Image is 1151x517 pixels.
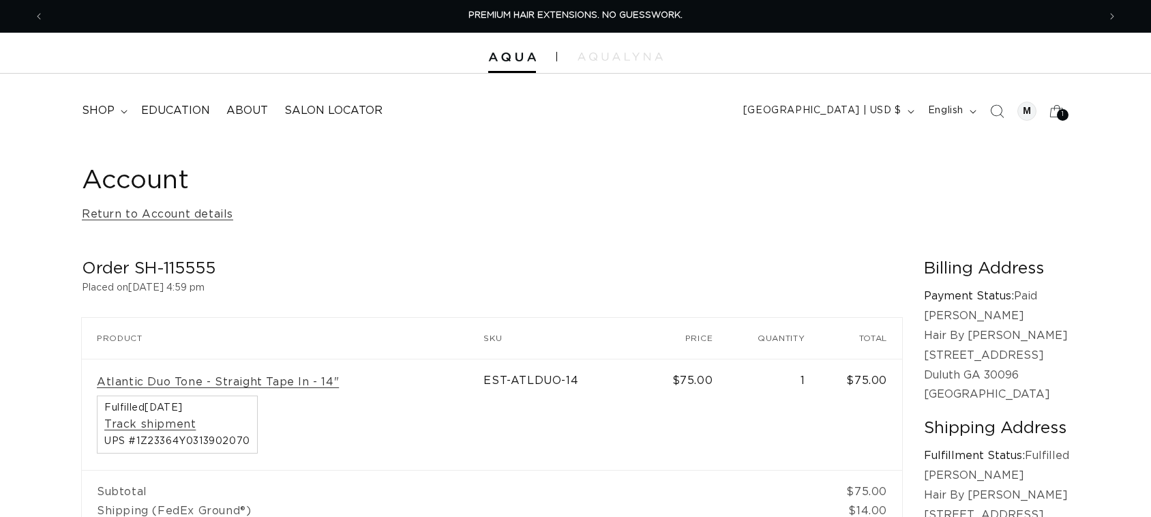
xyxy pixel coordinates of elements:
[924,450,1025,461] strong: Fulfillment Status:
[128,283,205,293] time: [DATE] 4:59 pm
[820,470,902,501] td: $75.00
[820,318,902,359] th: Total
[728,359,820,471] td: 1
[104,417,196,432] a: Track shipment
[488,53,536,62] img: Aqua Hair Extensions
[924,446,1069,466] p: Fulfilled
[82,470,820,501] td: Subtotal
[672,375,713,386] span: $75.00
[924,286,1069,306] p: Paid
[226,104,268,118] span: About
[82,164,1069,198] h1: Account
[920,98,982,124] button: English
[82,205,233,224] a: Return to Account details
[728,318,820,359] th: Quantity
[924,306,1069,404] p: [PERSON_NAME] Hair By [PERSON_NAME] [STREET_ADDRESS] Duluth GA 30096 [GEOGRAPHIC_DATA]
[743,104,901,118] span: [GEOGRAPHIC_DATA] | USD $
[1097,3,1127,29] button: Next announcement
[97,375,339,389] a: Atlantic Duo Tone - Straight Tape In - 14"
[924,258,1069,280] h2: Billing Address
[276,95,391,126] a: Salon Locator
[646,318,728,359] th: Price
[104,437,250,446] span: UPS #1Z23364Y0313902070
[284,104,383,118] span: Salon Locator
[735,98,920,124] button: [GEOGRAPHIC_DATA] | USD $
[928,104,963,118] span: English
[1062,109,1064,121] span: 1
[24,3,54,29] button: Previous announcement
[924,418,1069,439] h2: Shipping Address
[74,95,133,126] summary: shop
[141,104,210,118] span: Education
[133,95,218,126] a: Education
[82,280,902,297] p: Placed on
[982,96,1012,126] summary: Search
[820,359,902,471] td: $75.00
[468,11,683,20] span: PREMIUM HAIR EXTENSIONS. NO GUESSWORK.
[924,291,1014,301] strong: Payment Status:
[104,403,250,413] span: Fulfilled
[145,403,183,413] time: [DATE]
[578,53,663,61] img: aqualyna.com
[82,318,483,359] th: Product
[218,95,276,126] a: About
[483,359,645,471] td: EST-ATLDUO-14
[82,258,902,280] h2: Order SH-115555
[483,318,645,359] th: SKU
[82,104,115,118] span: shop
